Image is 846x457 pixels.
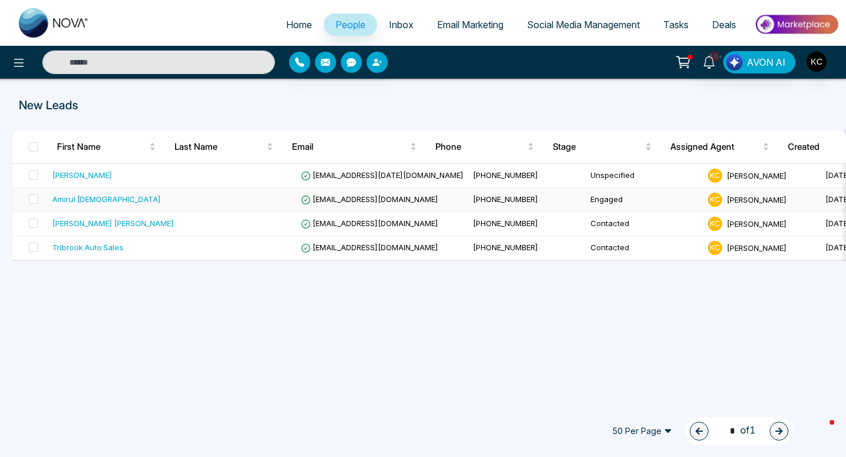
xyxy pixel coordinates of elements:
a: Social Media Management [515,14,652,36]
th: Stage [543,130,661,163]
span: K C [708,169,722,183]
td: Engaged [586,188,703,212]
td: Contacted [586,236,703,260]
td: Unspecified [586,164,703,188]
div: Amirul [DEMOGRAPHIC_DATA] [52,193,161,205]
span: [EMAIL_ADDRESS][DOMAIN_NAME] [301,243,438,252]
span: Home [286,19,312,31]
span: Deals [712,19,736,31]
div: [PERSON_NAME] [PERSON_NAME] [52,217,174,229]
span: of 1 [723,423,756,439]
img: Market-place.gif [754,11,839,38]
span: [PERSON_NAME] [727,194,787,204]
span: Tasks [663,19,689,31]
a: Email Marketing [425,14,515,36]
span: Assigned Agent [670,140,760,154]
iframe: Intercom live chat [806,417,834,445]
span: K C [708,241,722,255]
th: First Name [48,130,165,163]
a: 10+ [695,51,723,72]
span: 10+ [709,51,720,62]
span: Phone [435,140,525,154]
span: First Name [57,140,147,154]
th: Email [283,130,426,163]
span: [EMAIL_ADDRESS][DATE][DOMAIN_NAME] [301,170,464,180]
span: Email [292,140,408,154]
p: New Leads [19,96,553,114]
td: Contacted [586,212,703,236]
span: [PERSON_NAME] [727,219,787,228]
button: AVON AI [723,51,795,73]
a: Deals [700,14,748,36]
span: AVON AI [747,55,785,69]
a: Inbox [377,14,425,36]
th: Assigned Agent [661,130,778,163]
span: [PERSON_NAME] [727,243,787,252]
span: [PHONE_NUMBER] [473,243,538,252]
th: Last Name [165,130,283,163]
div: Tribrook Auto Sales [52,241,123,253]
span: Social Media Management [527,19,640,31]
span: [PERSON_NAME] [727,170,787,180]
span: K C [708,193,722,207]
div: [PERSON_NAME] [52,169,112,181]
span: [EMAIL_ADDRESS][DOMAIN_NAME] [301,219,438,228]
span: Stage [553,140,643,154]
a: Home [274,14,324,36]
span: K C [708,217,722,231]
a: Tasks [652,14,700,36]
span: Email Marketing [437,19,503,31]
span: People [335,19,365,31]
a: People [324,14,377,36]
img: Nova CRM Logo [19,8,89,38]
span: [PHONE_NUMBER] [473,219,538,228]
img: User Avatar [807,52,827,72]
img: Lead Flow [726,54,743,70]
span: Inbox [389,19,414,31]
span: 50 Per Page [604,422,680,441]
span: Last Name [174,140,264,154]
span: [PHONE_NUMBER] [473,194,538,204]
th: Phone [426,130,543,163]
span: [EMAIL_ADDRESS][DOMAIN_NAME] [301,194,438,204]
span: [PHONE_NUMBER] [473,170,538,180]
